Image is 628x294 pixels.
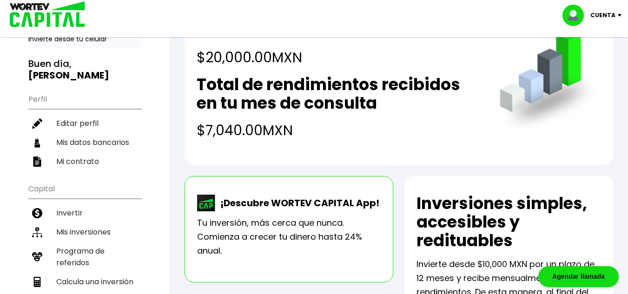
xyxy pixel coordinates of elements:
[216,196,379,210] p: ¡Descubre WORTEV CAPITAL App!
[32,277,42,287] img: calculadora-icon.17d418c4.svg
[197,216,381,258] p: Tu inversión, más cerca que nunca. Comienza a crecer tu dinero hasta 24% anual.
[28,69,109,82] b: [PERSON_NAME]
[562,5,590,26] img: profile-image
[32,208,42,218] img: invertir-icon.b3b967d7.svg
[416,194,601,250] h2: Inversiones simples, accesibles y redituables
[197,75,481,112] h2: Total de rendimientos recibidos en tu mes de consulta
[28,89,141,171] ul: Perfil
[615,14,628,17] img: icon-down
[28,272,141,291] a: Calcula una inversión
[28,222,141,242] a: Mis inversiones
[28,203,141,222] a: Invertir
[28,242,141,272] a: Programa de referidos
[197,195,216,211] img: wortev-capital-app-icon
[197,47,430,68] h4: $20,000.00 MXN
[28,133,141,152] a: Mis datos bancarios
[32,252,42,262] img: recomiendanos-icon.9b8e9327.svg
[197,120,481,141] h4: $7,040.00 MXN
[32,157,42,167] img: contrato-icon.f2db500c.svg
[496,28,601,134] img: grafica.516fef24.png
[28,114,141,133] a: Editar perfil
[28,58,141,81] h3: Buen día,
[28,152,141,171] a: Mi contrato
[32,137,42,148] img: datos-icon.10cf9172.svg
[538,266,619,287] div: Agendar llamada
[590,8,615,22] p: Cuenta
[32,118,42,129] img: editar-icon.952d3147.svg
[197,21,430,39] h2: Total de inversiones activas
[28,34,141,44] p: Invierte desde tu celular
[32,227,42,237] img: inversiones-icon.6695dc30.svg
